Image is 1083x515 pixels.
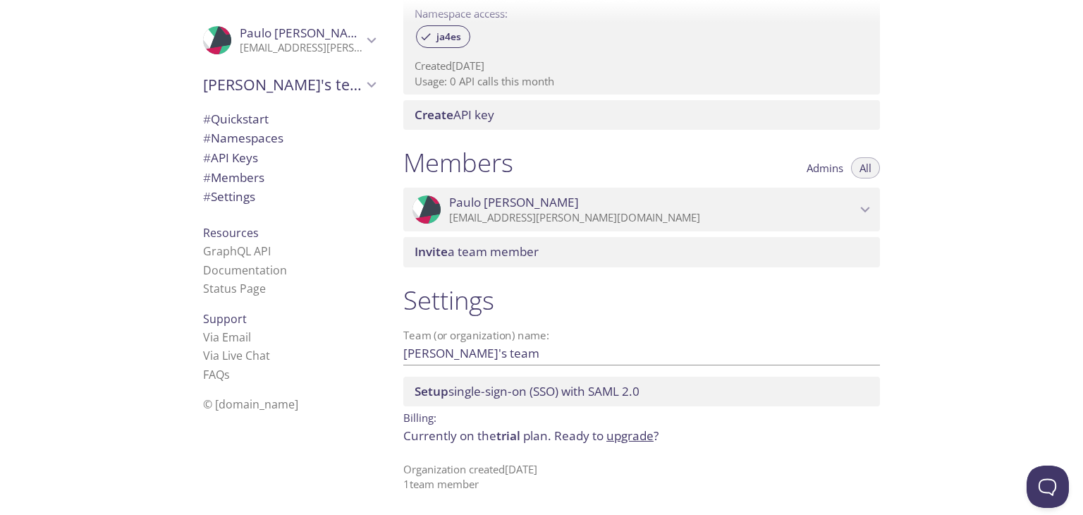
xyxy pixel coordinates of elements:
[415,107,494,123] span: API key
[403,427,880,445] p: Currently on the plan.
[403,100,880,130] div: Create API Key
[192,17,386,63] div: Paulo Mattos
[203,329,251,345] a: Via Email
[203,150,211,166] span: #
[403,377,880,406] div: Setup SSO
[449,195,579,210] span: Paulo [PERSON_NAME]
[203,111,211,127] span: #
[403,406,880,427] p: Billing:
[203,262,287,278] a: Documentation
[415,74,869,89] p: Usage: 0 API calls this month
[203,225,259,241] span: Resources
[403,188,880,231] div: Paulo Mattos
[203,169,211,186] span: #
[203,111,269,127] span: Quickstart
[798,157,852,178] button: Admins
[203,311,247,327] span: Support
[496,428,520,444] span: trial
[224,367,230,382] span: s
[203,396,298,412] span: © [DOMAIN_NAME]
[403,237,880,267] div: Invite a team member
[415,107,453,123] span: Create
[203,243,271,259] a: GraphQL API
[606,428,654,444] a: upgrade
[415,243,539,260] span: a team member
[203,348,270,363] a: Via Live Chat
[203,367,230,382] a: FAQ
[415,59,869,73] p: Created [DATE]
[192,168,386,188] div: Members
[203,130,283,146] span: Namespaces
[203,281,266,296] a: Status Page
[415,243,448,260] span: Invite
[240,25,369,41] span: Paulo [PERSON_NAME]
[203,188,255,205] span: Settings
[240,41,362,55] p: [EMAIL_ADDRESS][PERSON_NAME][DOMAIN_NAME]
[449,211,856,225] p: [EMAIL_ADDRESS][PERSON_NAME][DOMAIN_NAME]
[203,188,211,205] span: #
[851,157,880,178] button: All
[403,147,513,178] h1: Members
[554,428,659,444] span: Ready to ?
[203,150,258,166] span: API Keys
[403,330,550,341] label: Team (or organization) name:
[192,128,386,148] div: Namespaces
[192,66,386,103] div: Paulo's team
[192,109,386,129] div: Quickstart
[1027,466,1069,508] iframe: Help Scout Beacon - Open
[203,75,362,95] span: [PERSON_NAME]'s team
[415,383,640,399] span: single-sign-on (SSO) with SAML 2.0
[428,30,470,43] span: ja4es
[203,130,211,146] span: #
[416,25,470,48] div: ja4es
[192,187,386,207] div: Team Settings
[203,169,264,186] span: Members
[403,284,880,316] h1: Settings
[192,148,386,168] div: API Keys
[403,462,880,492] p: Organization created [DATE] 1 team member
[415,383,448,399] span: Setup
